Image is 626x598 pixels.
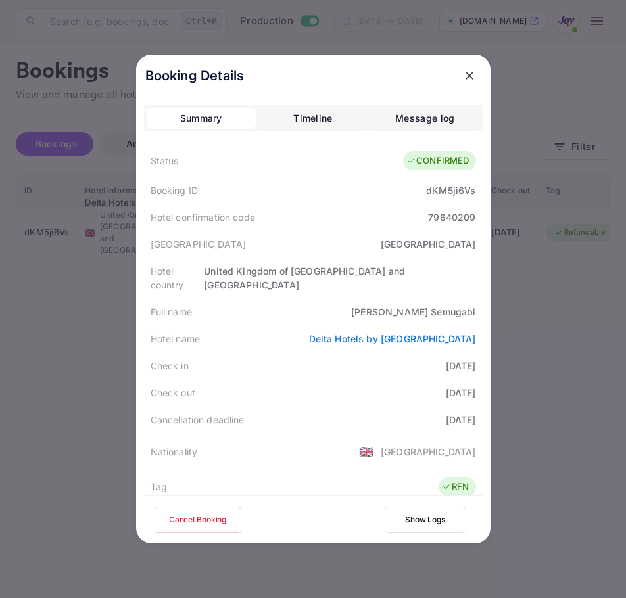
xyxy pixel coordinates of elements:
div: [DATE] [446,359,476,373]
div: [DATE] [446,386,476,400]
div: Full name [151,305,192,319]
div: dKM5ji6Vs [426,183,475,197]
div: Hotel name [151,332,201,346]
div: [DATE] [446,413,476,426]
div: [GEOGRAPHIC_DATA] [381,445,476,459]
div: [PERSON_NAME] Semugabi [351,305,475,319]
div: Nationality [151,445,198,459]
button: Message log [370,108,479,129]
div: Summary [180,110,222,126]
div: Hotel country [151,264,205,292]
div: Check in [151,359,189,373]
button: Cancel Booking [155,507,241,533]
div: RFN [442,480,469,494]
div: Timeline [293,110,332,126]
div: Check out [151,386,195,400]
span: United States [359,440,374,463]
div: Status [151,154,179,168]
div: [GEOGRAPHIC_DATA] [381,237,476,251]
button: Timeline [258,108,368,129]
div: Hotel confirmation code [151,210,255,224]
div: 79640209 [428,210,475,224]
div: Booking ID [151,183,199,197]
button: Show Logs [385,507,466,533]
button: Summary [147,108,256,129]
div: United Kingdom of [GEOGRAPHIC_DATA] and [GEOGRAPHIC_DATA] [204,264,475,292]
a: Delta Hotels by [GEOGRAPHIC_DATA] [309,333,476,344]
div: CONFIRMED [406,154,469,168]
div: Message log [395,110,454,126]
div: Tag [151,480,167,494]
div: Cancellation deadline [151,413,245,426]
button: close [458,64,481,87]
div: [GEOGRAPHIC_DATA] [151,237,247,251]
p: Booking Details [145,66,245,85]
